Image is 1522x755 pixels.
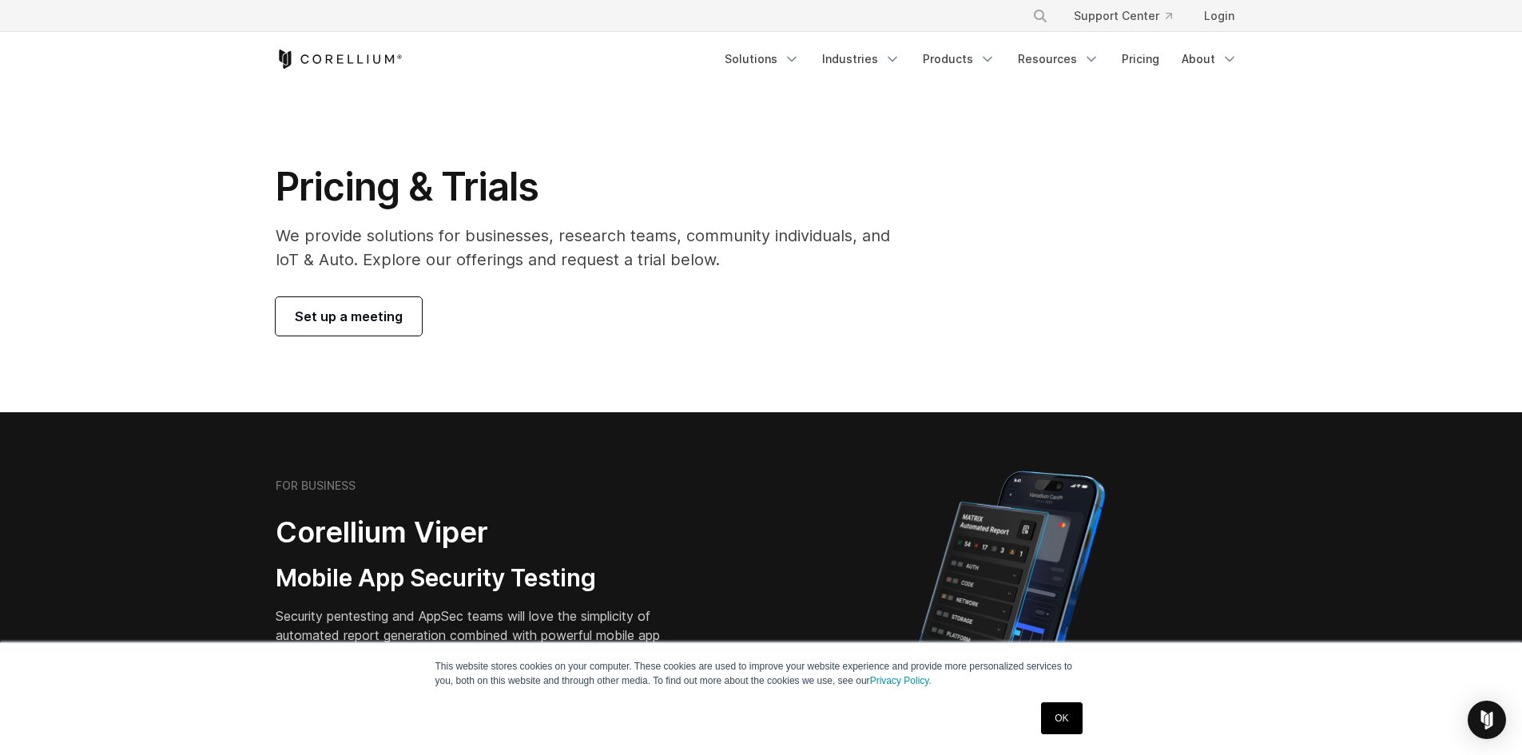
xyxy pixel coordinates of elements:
[913,45,1005,74] a: Products
[1041,702,1082,734] a: OK
[1026,2,1055,30] button: Search
[715,45,1247,74] div: Navigation Menu
[1191,2,1247,30] a: Login
[1013,2,1247,30] div: Navigation Menu
[276,297,422,336] a: Set up a meeting
[435,659,1087,688] p: This website stores cookies on your computer. These cookies are used to improve your website expe...
[715,45,809,74] a: Solutions
[1061,2,1185,30] a: Support Center
[1112,45,1169,74] a: Pricing
[892,463,1132,743] img: Corellium MATRIX automated report on iPhone showing app vulnerability test results across securit...
[276,479,356,493] h6: FOR BUSINESS
[1468,701,1506,739] div: Open Intercom Messenger
[276,515,685,550] h2: Corellium Viper
[813,45,910,74] a: Industries
[870,675,932,686] a: Privacy Policy.
[276,163,912,211] h1: Pricing & Trials
[276,224,912,272] p: We provide solutions for businesses, research teams, community individuals, and IoT & Auto. Explo...
[1172,45,1247,74] a: About
[276,50,403,69] a: Corellium Home
[276,563,685,594] h3: Mobile App Security Testing
[1008,45,1109,74] a: Resources
[276,606,685,664] p: Security pentesting and AppSec teams will love the simplicity of automated report generation comb...
[295,307,403,326] span: Set up a meeting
